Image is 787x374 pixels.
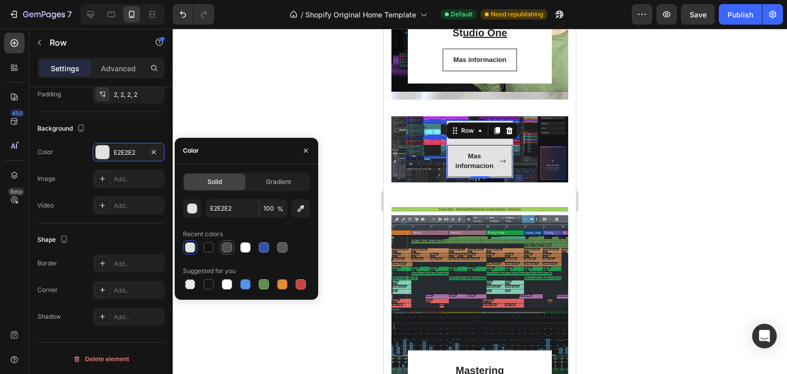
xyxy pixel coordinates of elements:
a: Mas informacion [64,116,129,149]
p: Mas informacion [70,122,112,142]
div: Border [37,259,57,268]
div: Color [37,148,53,157]
h3: Mastering [36,334,156,349]
div: Recent colors [183,230,223,239]
p: Advanced [101,63,136,74]
div: Beta [8,188,25,196]
div: Background [37,122,87,136]
h3: Mezcla [64,93,129,108]
div: Suggested for you [183,266,236,276]
div: 450 [10,109,25,117]
span: Need republishing [491,10,543,19]
input: Eg: FFFFFF [205,199,259,218]
button: Publish [719,4,762,25]
a: Mas informacion [59,20,133,43]
div: Color [183,146,199,155]
span: / [301,9,303,20]
div: Add... [114,286,162,295]
div: Corner [37,285,58,295]
div: Shadow [37,312,61,321]
button: 7 [4,4,76,25]
span: % [277,204,283,214]
iframe: Design area [384,29,576,374]
div: Add... [114,313,162,322]
div: Shape [37,233,70,247]
span: Gradient [266,177,291,186]
div: Add... [114,175,162,184]
div: Open Intercom Messenger [752,324,777,348]
div: Video [37,201,54,210]
div: Publish [728,9,753,20]
span: Solid [208,177,222,186]
button: Save [681,4,715,25]
div: E2E2E2 [114,148,143,157]
div: Add... [114,201,162,211]
p: Settings [51,63,79,74]
div: Row [75,97,92,107]
span: Default [451,10,472,19]
div: Delete element [73,353,129,365]
p: Mas informacion [70,26,122,36]
p: Row [50,36,137,49]
span: Shopify Original Home Template [305,9,416,20]
div: Image [37,174,55,183]
div: Undo/Redo [173,4,214,25]
span: Save [690,10,707,19]
div: Add... [114,259,162,268]
div: Padding [37,90,61,99]
button: Delete element [37,351,164,367]
div: 2, 2, 2, 2 [114,90,162,99]
p: 7 [67,8,72,20]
